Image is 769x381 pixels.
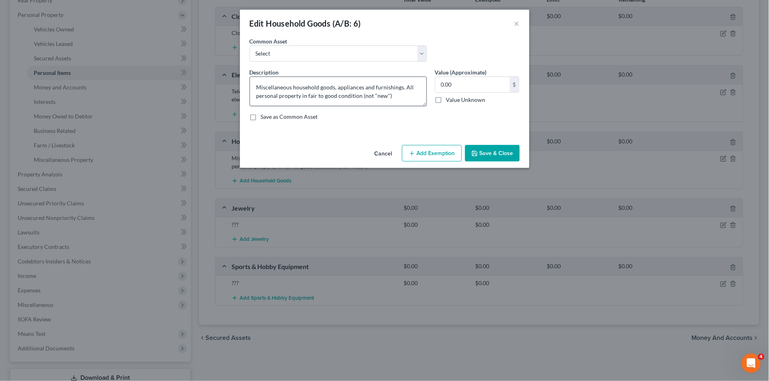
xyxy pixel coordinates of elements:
span: 4 [758,354,765,360]
div: $ [510,77,519,92]
div: Edit Household Goods (A/B: 6) [250,18,361,29]
button: Cancel [368,146,399,162]
iframe: Intercom live chat [742,354,761,373]
button: Save & Close [465,145,520,162]
button: × [514,19,520,28]
label: Value Unknown [446,96,486,104]
label: Common Asset [250,37,287,46]
button: Add Exemption [402,145,462,162]
input: 0.00 [435,77,510,92]
label: Save as Common Asset [261,113,318,121]
label: Value (Approximate) [435,68,487,77]
span: Description [250,69,279,76]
